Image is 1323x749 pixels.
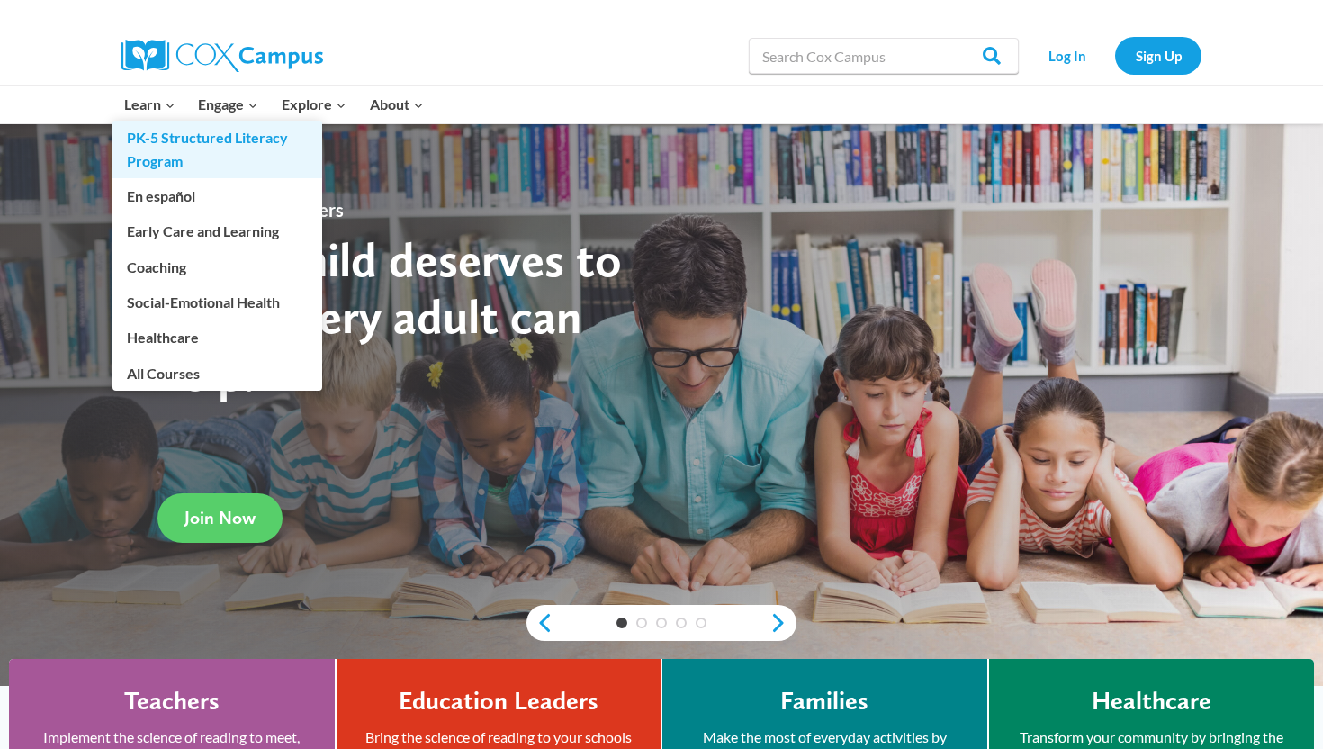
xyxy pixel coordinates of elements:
[1028,37,1106,74] a: Log In
[112,86,187,123] button: Child menu of Learn
[112,86,435,123] nav: Primary Navigation
[749,38,1019,74] input: Search Cox Campus
[112,356,322,390] a: All Courses
[157,230,622,402] strong: Every child deserves to read. Every adult can help.
[121,40,323,72] img: Cox Campus
[780,686,868,717] h4: Families
[1115,37,1201,74] a: Sign Up
[124,686,220,717] h4: Teachers
[112,285,322,320] a: Social-Emotional Health
[112,249,322,284] a: Coaching
[112,121,322,178] a: PK-5 Structured Literacy Program
[112,214,322,248] a: Early Care and Learning
[1092,686,1211,717] h4: Healthcare
[270,86,358,123] button: Child menu of Explore
[112,179,322,213] a: En español
[187,86,271,123] button: Child menu of Engage
[1028,37,1201,74] nav: Secondary Navigation
[358,86,436,123] button: Child menu of About
[112,320,322,355] a: Healthcare
[399,686,598,717] h4: Education Leaders
[184,507,256,528] span: Join Now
